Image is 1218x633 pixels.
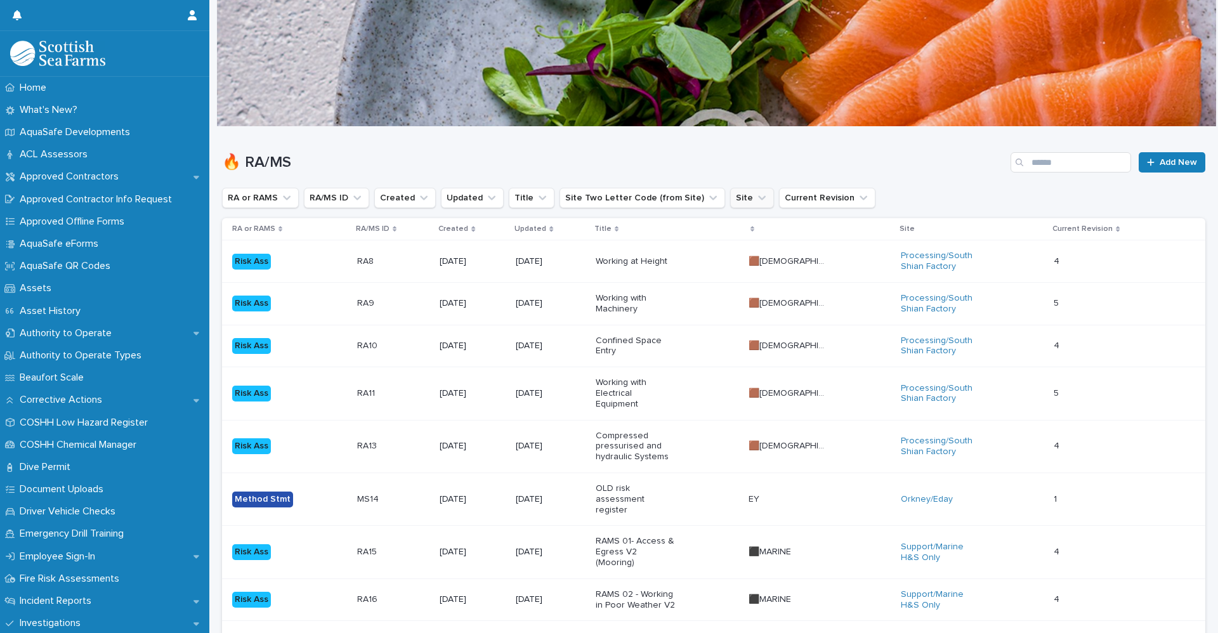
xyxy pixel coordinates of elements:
p: [DATE] [516,441,585,452]
tr: Risk AssRA15RA15 [DATE][DATE]RAMS 01- Access & Egress V2 (Mooring)⬛MARINE⬛MARINE Support/Marine H... [222,526,1205,578]
p: [DATE] [440,494,506,505]
span: Add New [1160,158,1197,167]
p: MS14 [357,492,381,505]
p: What's New? [15,104,88,116]
p: [DATE] [516,388,585,399]
p: [DATE] [440,594,506,605]
p: 4 [1054,544,1062,558]
a: Add New [1139,152,1205,173]
p: [DATE] [440,298,506,309]
p: 🟫[DEMOGRAPHIC_DATA] [749,338,830,351]
p: 5 [1054,296,1061,309]
p: Beaufort Scale [15,372,94,384]
p: Assets [15,282,62,294]
p: Working at Height [596,256,675,267]
p: RA15 [357,544,379,558]
a: Support/Marine H&S Only [901,589,980,611]
p: Approved Offline Forms [15,216,134,228]
button: Current Revision [779,188,875,208]
p: RA11 [357,386,377,399]
p: [DATE] [440,341,506,351]
button: Site Two Letter Code (from Site) [560,188,725,208]
p: Dive Permit [15,461,81,473]
p: [DATE] [516,594,585,605]
p: [DATE] [440,256,506,267]
tr: Risk AssRA8RA8 [DATE][DATE]Working at Height🟫[DEMOGRAPHIC_DATA]🟫[DEMOGRAPHIC_DATA] Processing/Sou... [222,240,1205,283]
p: [DATE] [516,547,585,558]
p: Updated [514,222,546,236]
p: 4 [1054,338,1062,351]
p: 🟫[DEMOGRAPHIC_DATA] [749,438,830,452]
p: AquaSafe QR Codes [15,260,121,272]
p: Employee Sign-In [15,551,105,563]
div: Risk Ass [232,386,271,401]
p: [DATE] [440,441,506,452]
a: Support/Marine H&S Only [901,542,980,563]
div: Risk Ass [232,338,271,354]
div: Risk Ass [232,592,271,608]
p: Home [15,82,56,94]
p: Approved Contractors [15,171,129,183]
p: 🟫[DEMOGRAPHIC_DATA] [749,386,830,399]
button: Created [374,188,436,208]
p: Current Revision [1052,222,1113,236]
div: Risk Ass [232,438,271,454]
p: 4 [1054,254,1062,267]
tr: Method StmtMS14MS14 [DATE][DATE]OLD risk assessment registerEYEY Orkney/Eday 11 [222,473,1205,525]
p: Working with Machinery [596,293,675,315]
div: Risk Ass [232,254,271,270]
p: 🟫[DEMOGRAPHIC_DATA] [749,296,830,309]
tr: Risk AssRA10RA10 [DATE][DATE]Confined Space Entry🟫[DEMOGRAPHIC_DATA]🟫[DEMOGRAPHIC_DATA] Processin... [222,325,1205,367]
p: Authority to Operate [15,327,122,339]
p: ⬛MARINE [749,544,794,558]
a: Processing/South Shian Factory [901,293,980,315]
p: Authority to Operate Types [15,349,152,362]
div: Method Stmt [232,492,293,507]
a: Processing/South Shian Factory [901,436,980,457]
p: 4 [1054,592,1062,605]
a: Orkney/Eday [901,494,953,505]
p: 1 [1054,492,1059,505]
p: RAMS 02 - Working in Poor Weather V2 [596,589,675,611]
tr: Risk AssRA16RA16 [DATE][DATE]RAMS 02 - Working in Poor Weather V2⬛MARINE⬛MARINE Support/Marine H&... [222,578,1205,621]
p: Created [438,222,468,236]
p: RA13 [357,438,379,452]
p: [DATE] [516,341,585,351]
div: Risk Ass [232,544,271,560]
p: [DATE] [516,256,585,267]
p: Site [900,222,915,236]
tr: Risk AssRA9RA9 [DATE][DATE]Working with Machinery🟫[DEMOGRAPHIC_DATA]🟫[DEMOGRAPHIC_DATA] Processin... [222,282,1205,325]
p: RA10 [357,338,380,351]
p: Incident Reports [15,595,101,607]
p: AquaSafe eForms [15,238,108,250]
h1: 🔥 RA/MS [222,153,1005,172]
button: RA/MS ID [304,188,369,208]
p: OLD risk assessment register [596,483,675,515]
p: Emergency Drill Training [15,528,134,540]
p: [DATE] [440,547,506,558]
p: COSHH Chemical Manager [15,439,147,451]
a: Processing/South Shian Factory [901,251,980,272]
tr: Risk AssRA11RA11 [DATE][DATE]Working with Electrical Equipment🟫[DEMOGRAPHIC_DATA]🟫[DEMOGRAPHIC_DA... [222,367,1205,420]
div: Risk Ass [232,296,271,311]
p: EY [749,492,762,505]
p: RAMS 01- Access & Egress V2 (Mooring) [596,536,675,568]
p: Working with Electrical Equipment [596,377,675,409]
a: Processing/South Shian Factory [901,336,980,357]
p: RA or RAMS [232,222,275,236]
p: Investigations [15,617,91,629]
p: Asset History [15,305,91,317]
p: Corrective Actions [15,394,112,406]
p: 🟫[DEMOGRAPHIC_DATA] [749,254,830,267]
button: Updated [441,188,504,208]
p: COSHH Low Hazard Register [15,417,158,429]
p: [DATE] [440,388,506,399]
p: Approved Contractor Info Request [15,193,182,206]
input: Search [1011,152,1131,173]
p: Title [594,222,612,236]
p: Driver Vehicle Checks [15,506,126,518]
img: bPIBxiqnSb2ggTQWdOVV [10,41,105,66]
p: [DATE] [516,298,585,309]
p: Document Uploads [15,483,114,495]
